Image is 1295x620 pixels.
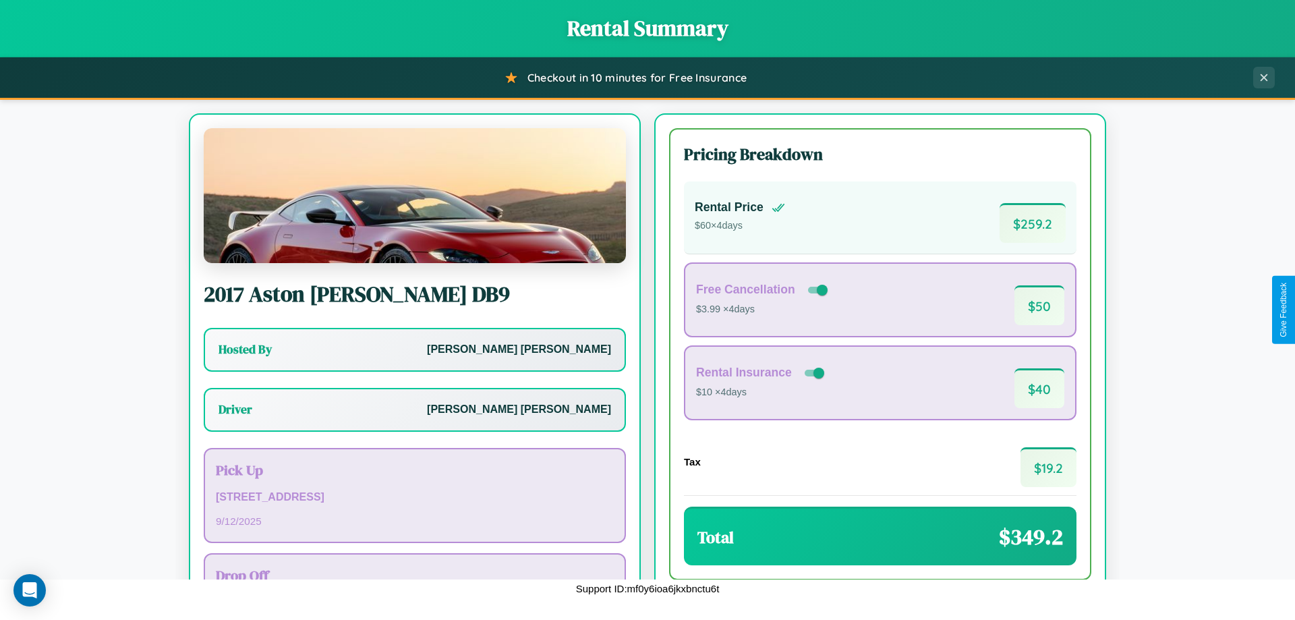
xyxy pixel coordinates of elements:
div: Give Feedback [1279,283,1288,337]
p: [PERSON_NAME] [PERSON_NAME] [427,340,611,360]
span: $ 50 [1014,285,1064,325]
h3: Hosted By [219,341,272,358]
p: [STREET_ADDRESS] [216,488,614,507]
h3: Pricing Breakdown [684,143,1076,165]
p: [PERSON_NAME] [PERSON_NAME] [427,400,611,420]
h3: Total [697,526,734,548]
h3: Drop Off [216,565,614,585]
h3: Driver [219,401,252,418]
h4: Tax [684,456,701,468]
span: Checkout in 10 minutes for Free Insurance [527,71,747,84]
div: Open Intercom Messenger [13,574,46,607]
img: Aston Martin DB9 [204,128,626,263]
span: $ 19.2 [1020,447,1076,487]
h4: Rental Insurance [696,366,792,380]
h2: 2017 Aston [PERSON_NAME] DB9 [204,279,626,309]
span: $ 40 [1014,368,1064,408]
p: 9 / 12 / 2025 [216,512,614,530]
h1: Rental Summary [13,13,1282,43]
p: $10 × 4 days [696,384,827,401]
p: $3.99 × 4 days [696,301,830,318]
span: $ 349.2 [999,522,1063,552]
h3: Pick Up [216,460,614,480]
p: $ 60 × 4 days [695,217,785,235]
p: Support ID: mf0y6ioa6jkxbnctu6t [576,580,720,598]
span: $ 259.2 [1000,203,1066,243]
h4: Rental Price [695,200,764,215]
h4: Free Cancellation [696,283,795,297]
